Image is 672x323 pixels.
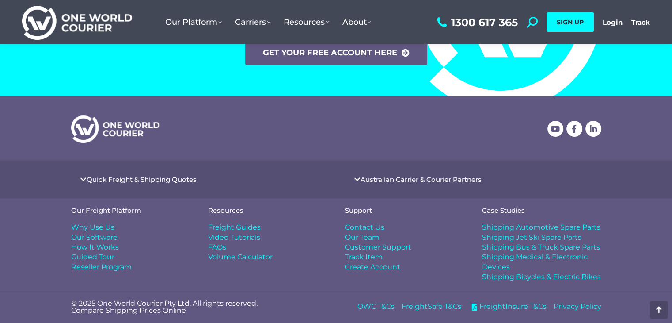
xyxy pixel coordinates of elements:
[345,223,384,232] span: Contact Us
[208,242,226,252] span: FAQs
[71,242,190,252] a: How It Works
[342,17,371,27] span: About
[208,233,327,242] a: Video Tutorials
[477,302,547,311] span: FreightInsure T&Cs
[165,17,222,27] span: Our Platform
[345,252,383,262] span: Track Item
[71,262,132,272] span: Reseller Program
[547,12,594,32] a: SIGN UP
[71,252,190,262] a: Guided Tour
[208,252,273,262] span: Volume Calculator
[228,8,277,36] a: Carriers
[284,17,329,27] span: Resources
[345,242,411,252] span: Customer Support
[87,176,197,183] a: Quick Freight & Shipping Quotes
[482,223,601,232] a: Shipping Automotive Spare Parts
[482,233,581,242] span: Shipping Jet Ski Spare Parts
[482,233,601,242] a: Shipping Jet Ski Spare Parts
[357,302,395,311] a: OWC T&Cs
[482,252,601,272] a: Shipping Medical & Electronic Devices
[554,302,601,311] a: Privacy Policy
[482,242,601,252] a: Shipping Bus & Truck Spare Parts
[345,242,464,252] a: Customer Support
[603,18,623,27] a: Login
[482,272,601,282] a: Shipping Bicycles & Electric Bikes
[402,302,461,311] a: FreightSafe T&Cs
[345,262,400,272] span: Create Account
[22,4,132,40] img: One World Courier
[361,176,482,183] a: Australian Carrier & Courier Partners
[208,223,261,232] span: Freight Guides
[245,40,427,65] a: Get your free account here
[345,262,464,272] a: Create Account
[208,242,327,252] a: FAQs
[235,17,270,27] span: Carriers
[277,8,336,36] a: Resources
[208,207,327,214] h4: Resources
[482,223,600,232] span: Shipping Automotive Spare Parts
[71,233,118,242] span: Our Software
[71,223,114,232] span: Why Use Us
[208,223,327,232] a: Freight Guides
[468,302,547,311] a: FreightInsure T&Cs
[482,272,601,282] span: Shipping Bicycles & Electric Bikes
[345,252,464,262] a: Track Item
[71,207,190,214] h4: Our Freight Platform
[345,207,464,214] h4: Support
[435,17,518,28] a: 1300 617 365
[208,233,260,242] span: Video Tutorials
[345,233,380,242] span: Our Team
[208,252,327,262] a: Volume Calculator
[345,223,464,232] a: Contact Us
[159,8,228,36] a: Our Platform
[71,242,119,252] span: How It Works
[482,207,601,214] h4: Case Studies
[345,233,464,242] a: Our Team
[557,18,584,26] span: SIGN UP
[71,233,190,242] a: Our Software
[71,262,190,272] a: Reseller Program
[336,8,378,36] a: About
[71,300,327,314] p: © 2025 One World Courier Pty Ltd. All rights reserved. Compare Shipping Prices Online
[482,242,600,252] span: Shipping Bus & Truck Spare Parts
[71,252,114,262] span: Guided Tour
[71,223,190,232] a: Why Use Us
[631,18,650,27] a: Track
